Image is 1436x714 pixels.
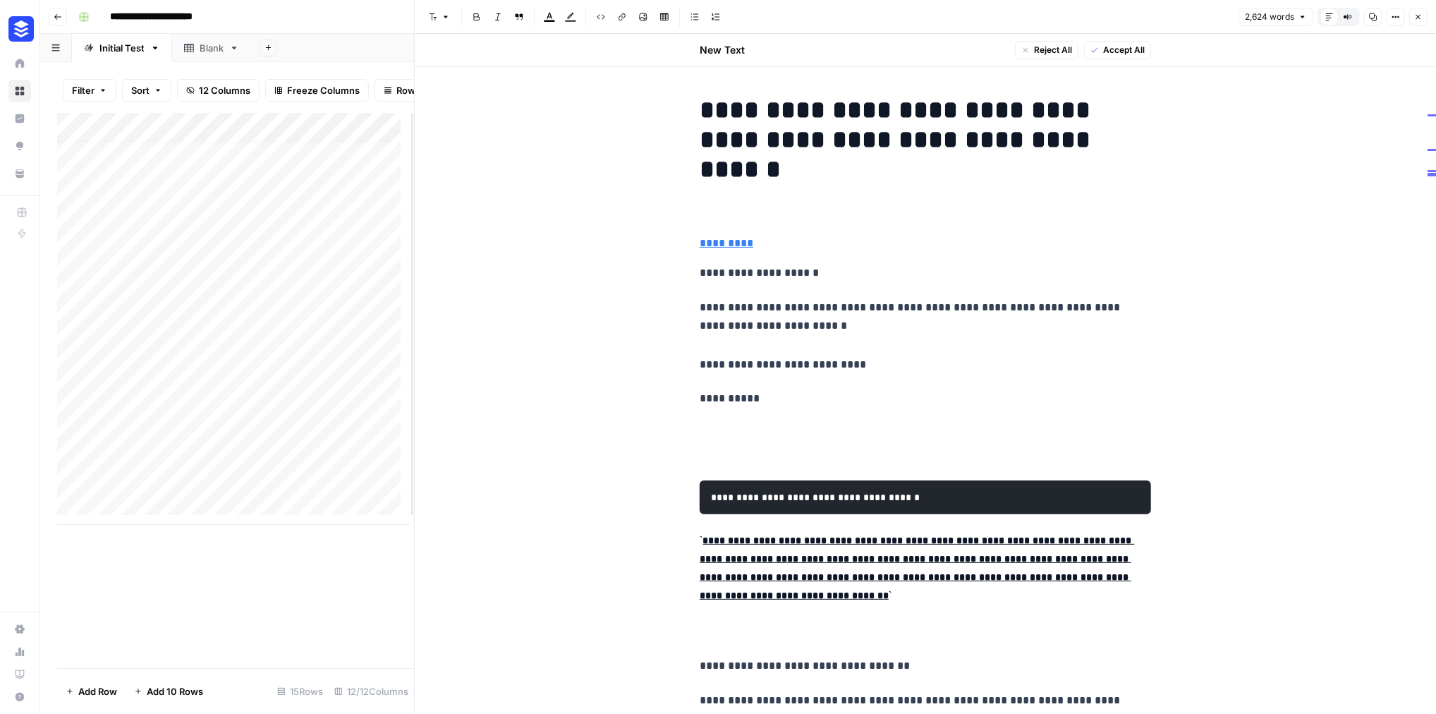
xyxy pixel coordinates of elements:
[1239,8,1313,26] button: 2,624 words
[200,41,224,55] div: Blank
[8,641,31,663] a: Usage
[126,680,212,703] button: Add 10 Rows
[8,80,31,102] a: Browse
[99,41,145,55] div: Initial Test
[396,83,447,97] span: Row Height
[329,680,414,703] div: 12/12 Columns
[122,79,171,102] button: Sort
[265,79,369,102] button: Freeze Columns
[72,34,172,62] a: Initial Test
[1034,44,1072,56] span: Reject All
[57,680,126,703] button: Add Row
[78,684,117,698] span: Add Row
[1084,41,1151,59] button: Accept All
[131,83,150,97] span: Sort
[1245,11,1294,23] span: 2,624 words
[700,43,745,57] h2: New Text
[8,11,31,47] button: Workspace: Buffer
[147,684,203,698] span: Add 10 Rows
[8,16,34,42] img: Buffer Logo
[72,83,95,97] span: Filter
[63,79,116,102] button: Filter
[8,52,31,75] a: Home
[1015,41,1078,59] button: Reject All
[8,686,31,708] button: Help + Support
[177,79,260,102] button: 12 Columns
[8,135,31,157] a: Opportunities
[8,663,31,686] a: Learning Hub
[199,83,250,97] span: 12 Columns
[272,680,329,703] div: 15 Rows
[1103,44,1145,56] span: Accept All
[287,83,360,97] span: Freeze Columns
[375,79,456,102] button: Row Height
[8,162,31,185] a: Your Data
[8,618,31,641] a: Settings
[172,34,251,62] a: Blank
[8,107,31,130] a: Insights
